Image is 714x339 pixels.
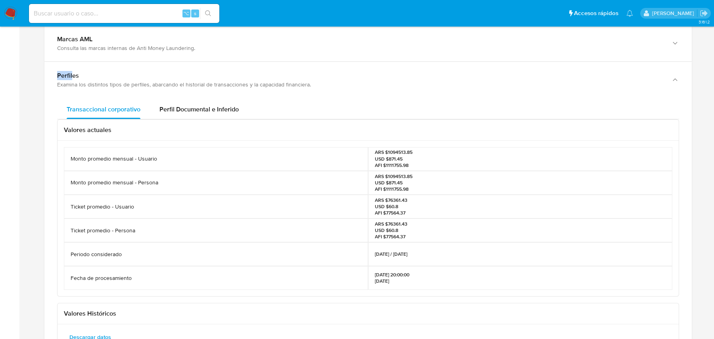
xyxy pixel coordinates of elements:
[183,10,189,17] span: ⌥
[71,251,122,258] p: Periodo considerado
[57,72,663,80] div: Perfiles
[699,19,710,25] span: 3.161.2
[64,310,672,318] h3: Valores Históricos
[57,81,663,88] div: Examina los distintos tipos de perfiles, abarcando el historial de transacciones y la capacidad f...
[700,9,708,17] a: Salir
[375,173,413,193] p: ARS $1094513.85 USD $871.45 AFI $1111755.98
[71,274,132,282] p: Fecha de procesamiento
[652,10,697,17] p: juan.calo@mercadolibre.com
[71,203,134,211] p: Ticket promedio - Usuario
[375,221,407,240] p: ARS $76361.43 USD $60.8 AFI $77564.37
[64,126,672,134] h3: Valores actuales
[159,105,239,114] span: Perfil Documental e Inferido
[44,62,692,98] button: PerfilesExamina los distintos tipos de perfiles, abarcando el historial de transacciones y la cap...
[626,10,633,17] a: Notificaciones
[67,105,140,114] span: Transaccional corporativo
[375,272,409,284] p: [DATE] 20:00:00 [DATE]
[71,155,157,163] p: Monto promedio mensual - Usuario
[71,227,135,234] p: Ticket promedio - Persona
[194,10,196,17] span: s
[200,8,216,19] button: search-icon
[71,179,158,186] p: Monto promedio mensual - Persona
[574,9,618,17] span: Accesos rápidos
[375,251,407,257] p: [DATE] / [DATE]
[29,8,219,19] input: Buscar usuario o caso...
[375,149,413,169] p: ARS $1094513.85 USD $871.45 AFI $1111755.98
[375,197,407,216] p: ARS $76361.43 USD $60.8 AFI $77564.37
